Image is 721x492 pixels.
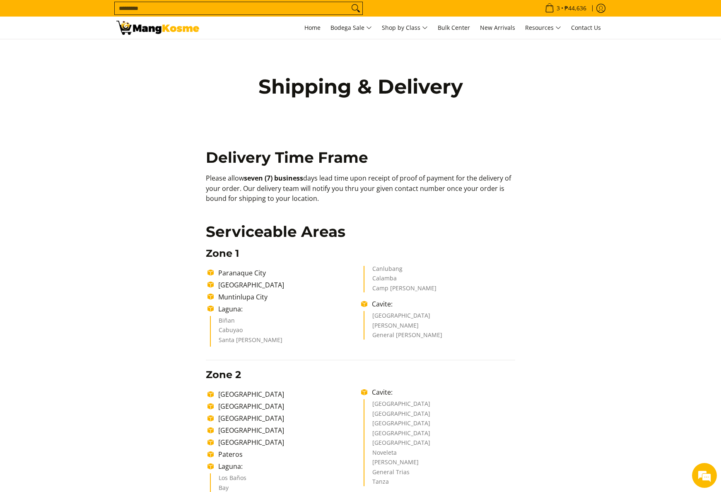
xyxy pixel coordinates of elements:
[330,23,372,33] span: Bodega Sale
[207,17,605,39] nav: Main Menu
[214,449,361,459] li: Pateros
[372,450,507,460] li: Noveleta
[368,299,515,309] li: Cavite:
[372,459,507,469] li: [PERSON_NAME]
[372,266,507,276] li: Canlubang
[555,5,561,11] span: 3
[206,173,515,212] p: Please allow days lead time upon receipt of proof of payment for the delivery of your order. Our ...
[214,437,361,447] li: [GEOGRAPHIC_DATA]
[372,323,507,333] li: [PERSON_NAME]
[219,475,353,485] li: Los Baños
[349,2,362,14] button: Search
[372,469,507,479] li: General Trias
[525,23,561,33] span: Resources
[206,369,515,381] h3: Zone 2
[372,313,507,323] li: [GEOGRAPHIC_DATA]
[219,327,353,337] li: Cabuyao
[326,17,376,39] a: Bodega Sale
[563,5,588,11] span: ₱44,636
[214,304,361,314] li: Laguna:
[372,430,507,440] li: [GEOGRAPHIC_DATA]
[372,401,507,411] li: [GEOGRAPHIC_DATA]
[214,389,361,399] li: [GEOGRAPHIC_DATA]
[219,318,353,328] li: Biñan
[368,387,515,397] li: Cavite:
[304,24,321,31] span: Home
[214,280,361,290] li: [GEOGRAPHIC_DATA]
[214,401,361,411] li: [GEOGRAPHIC_DATA]
[218,268,266,277] span: Paranaque City
[378,17,432,39] a: Shop by Class
[214,425,361,435] li: [GEOGRAPHIC_DATA]
[206,247,515,260] h3: Zone 1
[571,24,601,31] span: Contact Us
[372,285,507,293] li: Camp [PERSON_NAME]
[382,23,428,33] span: Shop by Class
[206,148,515,167] h2: Delivery Time Frame
[567,17,605,39] a: Contact Us
[372,479,507,486] li: Tanza
[241,74,481,99] h1: Shipping & Delivery
[438,24,470,31] span: Bulk Center
[372,275,507,285] li: Calamba
[476,17,519,39] a: New Arrivals
[219,337,353,347] li: Santa [PERSON_NAME]
[543,4,589,13] span: •
[372,332,507,340] li: General [PERSON_NAME]
[214,461,361,471] li: Laguna:
[372,440,507,450] li: [GEOGRAPHIC_DATA]
[521,17,565,39] a: Resources
[372,420,507,430] li: [GEOGRAPHIC_DATA]
[372,411,507,421] li: [GEOGRAPHIC_DATA]
[214,292,361,302] li: Muntinlupa City
[480,24,515,31] span: New Arrivals
[116,21,199,35] img: Shipping &amp; Delivery Page l Mang Kosme: Home Appliances Warehouse Sale!
[300,17,325,39] a: Home
[244,174,303,183] b: seven (7) business
[434,17,474,39] a: Bulk Center
[214,413,361,423] li: [GEOGRAPHIC_DATA]
[206,222,515,241] h2: Serviceable Areas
